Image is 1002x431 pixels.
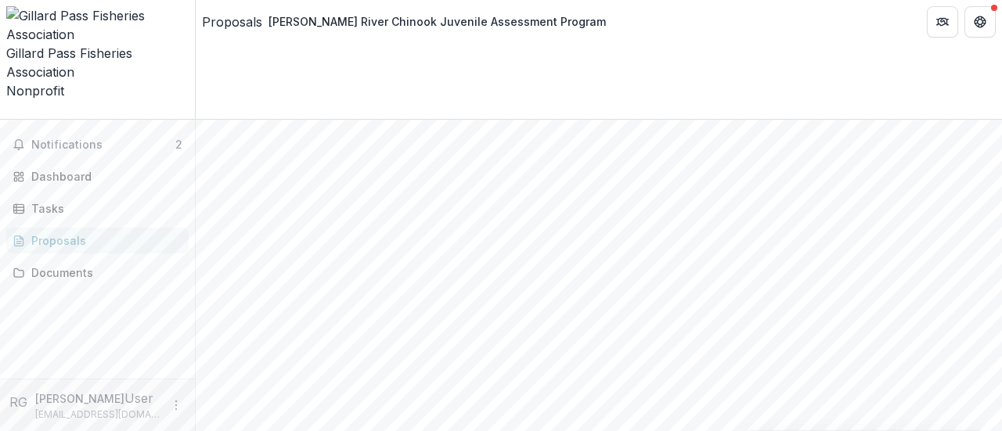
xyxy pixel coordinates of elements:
[6,196,189,221] a: Tasks
[175,138,182,151] span: 2
[964,6,996,38] button: Get Help
[6,6,189,44] img: Gillard Pass Fisheries Association
[202,10,612,33] nav: breadcrumb
[6,44,189,81] div: Gillard Pass Fisheries Association
[269,13,606,30] div: [PERSON_NAME] River Chinook Juvenile Assessment Program
[6,83,64,99] span: Nonprofit
[9,393,29,411] div: Rupert Gale
[927,6,958,38] button: Partners
[35,408,160,422] p: [EMAIL_ADDRESS][DOMAIN_NAME]
[202,13,262,31] a: Proposals
[167,396,186,415] button: More
[31,168,176,185] div: Dashboard
[6,132,189,157] button: Notifications2
[6,228,189,253] a: Proposals
[124,389,153,408] p: User
[6,260,189,286] a: Documents
[31,200,176,217] div: Tasks
[31,264,176,281] div: Documents
[31,232,176,249] div: Proposals
[35,390,124,407] p: [PERSON_NAME]
[6,163,189,189] a: Dashboard
[31,138,175,152] span: Notifications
